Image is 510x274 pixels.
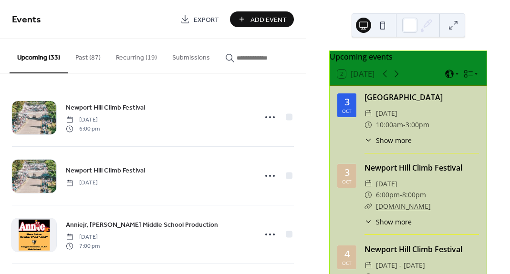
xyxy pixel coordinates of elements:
div: Upcoming events [330,51,487,62]
div: Oct [342,109,352,113]
span: 6:00 pm [66,124,100,133]
div: Oct [342,261,352,265]
span: [DATE] [66,233,100,242]
span: Anniejr, [PERSON_NAME] Middle School Production [66,220,218,230]
button: Add Event [230,11,294,27]
div: ​ [364,119,372,131]
div: 3 [344,97,350,107]
a: Export [173,11,226,27]
span: 7:00 pm [66,242,100,250]
div: ​ [364,260,372,271]
span: Newport Hill Climb Festival [66,166,145,176]
span: 3:00pm [406,119,429,131]
div: ​ [364,217,372,227]
button: ​Show more [364,217,412,227]
div: [GEOGRAPHIC_DATA] [364,91,479,103]
span: Show more [376,217,412,227]
span: Show more [376,135,412,145]
span: 6:00pm [376,189,400,201]
button: ​Show more [364,135,412,145]
a: [DOMAIN_NAME] [376,202,431,211]
a: Newport Hill Climb Festival [364,162,462,173]
button: Recurring (19) [108,39,165,72]
div: Oct [342,179,352,184]
a: Newport Hill Climb Festival [364,244,462,254]
div: ​ [364,201,372,212]
div: 4 [344,249,350,259]
span: [DATE] - [DATE] [376,260,425,271]
a: Newport Hill Climb Festival [66,165,145,176]
button: Past (87) [68,39,108,72]
div: ​ [364,135,372,145]
button: Upcoming (33) [10,39,68,73]
span: [DATE] [66,116,100,124]
div: 3 [344,168,350,177]
div: ​ [364,189,372,201]
button: Submissions [165,39,218,72]
span: [DATE] [66,179,98,187]
span: Events [12,10,41,29]
span: 10:00am [376,119,403,131]
span: - [400,189,402,201]
span: Add Event [250,15,287,25]
span: [DATE] [376,108,397,119]
a: Newport Hill Climb Festival [66,102,145,113]
a: Anniejr, [PERSON_NAME] Middle School Production [66,219,218,230]
span: Export [194,15,219,25]
span: [DATE] [376,178,397,190]
span: Newport Hill Climb Festival [66,103,145,113]
span: 8:00pm [402,189,426,201]
span: - [403,119,406,131]
div: ​ [364,108,372,119]
div: ​ [364,178,372,190]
